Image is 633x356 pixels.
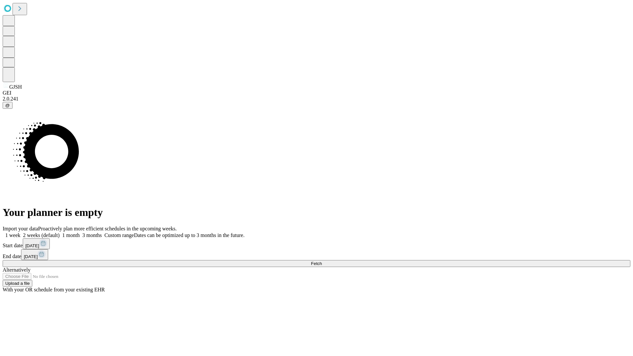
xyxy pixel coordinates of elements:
button: @ [3,102,13,109]
div: End date [3,249,630,260]
span: [DATE] [25,243,39,248]
span: Alternatively [3,267,30,273]
span: 3 months [82,232,102,238]
span: 1 month [62,232,80,238]
h1: Your planner is empty [3,206,630,219]
button: [DATE] [21,249,48,260]
span: With your OR schedule from your existing EHR [3,287,105,292]
span: @ [5,103,10,108]
span: [DATE] [24,254,38,259]
div: GEI [3,90,630,96]
span: Import your data [3,226,38,231]
span: Custom range [105,232,134,238]
span: Proactively plan more efficient schedules in the upcoming weeks. [38,226,177,231]
span: 1 week [5,232,20,238]
div: 2.0.241 [3,96,630,102]
span: GJSH [9,84,22,90]
span: Fetch [311,261,322,266]
span: Dates can be optimized up to 3 months in the future. [134,232,244,238]
div: Start date [3,238,630,249]
span: 2 weeks (default) [23,232,60,238]
button: Fetch [3,260,630,267]
button: Upload a file [3,280,32,287]
button: [DATE] [23,238,50,249]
